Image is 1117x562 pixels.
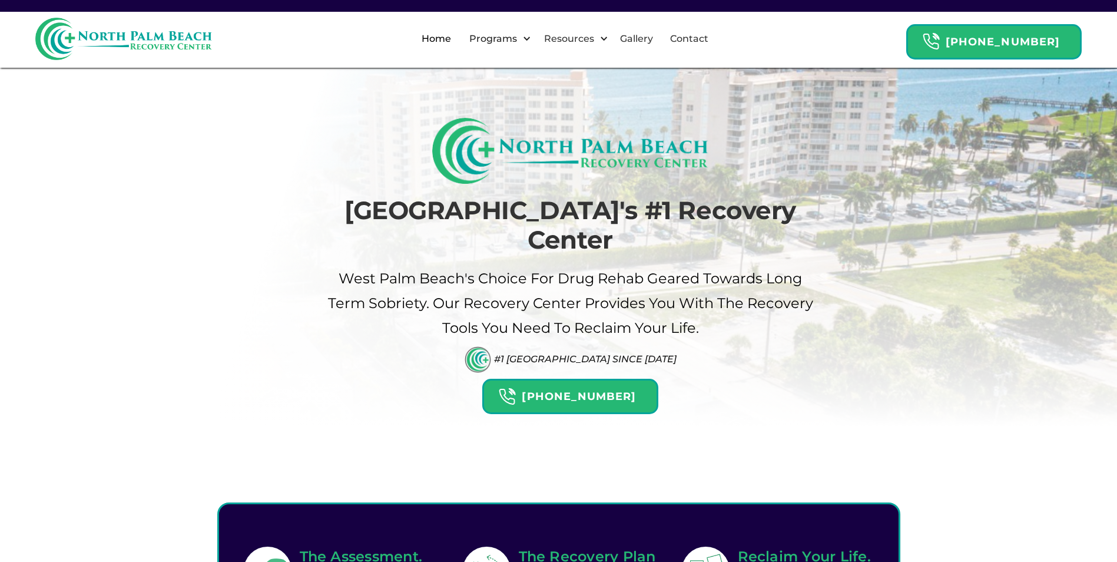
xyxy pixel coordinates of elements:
strong: [PHONE_NUMBER] [946,35,1060,48]
a: Header Calendar Icons[PHONE_NUMBER] [906,18,1082,59]
div: Resources [534,20,611,58]
div: Resources [541,32,597,46]
h1: [GEOGRAPHIC_DATA]'s #1 Recovery Center [326,196,815,255]
strong: [PHONE_NUMBER] [522,390,636,403]
p: West palm beach's Choice For drug Rehab Geared Towards Long term sobriety. Our Recovery Center pr... [326,266,815,340]
div: Programs [466,32,520,46]
img: Header Calendar Icons [498,388,516,406]
div: #1 [GEOGRAPHIC_DATA] Since [DATE] [494,353,677,365]
a: Gallery [613,20,660,58]
a: Header Calendar Icons[PHONE_NUMBER] [482,373,658,414]
a: Contact [663,20,715,58]
a: Home [415,20,458,58]
img: Header Calendar Icons [922,32,940,51]
img: North Palm Beach Recovery Logo (Rectangle) [432,118,708,184]
div: Programs [459,20,534,58]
